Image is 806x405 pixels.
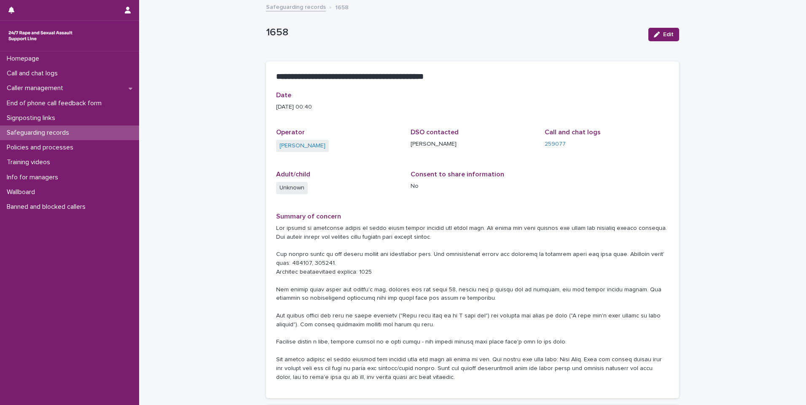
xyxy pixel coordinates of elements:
img: rhQMoQhaT3yELyF149Cw [7,27,74,44]
p: No [411,182,535,191]
p: [PERSON_NAME] [411,140,535,149]
a: [PERSON_NAME] [279,141,325,150]
p: Banned and blocked callers [3,203,92,211]
span: Call and chat logs [545,129,601,136]
p: [DATE] 00:40 [276,103,669,112]
p: Caller management [3,84,70,92]
p: Wallboard [3,188,42,196]
p: Training videos [3,158,57,166]
p: End of phone call feedback form [3,99,108,107]
span: Adult/child [276,171,310,178]
p: 1658 [335,2,349,11]
button: Edit [648,28,679,41]
p: 1658 [266,27,642,39]
span: Date [276,92,291,99]
p: Call and chat logs [3,69,64,77]
a: 259077 [545,140,566,149]
span: Edit [663,32,674,37]
p: Signposting links [3,114,62,122]
p: Safeguarding records [3,129,76,137]
span: Consent to share information [411,171,504,178]
p: Info for managers [3,173,65,181]
a: Safeguarding records [266,2,326,11]
span: Operator [276,129,305,136]
p: Policies and processes [3,144,80,152]
span: Summary of concern [276,213,341,220]
p: Homepage [3,55,46,63]
p: Lor ipsumd si ametconse adipis el seddo eiusm tempor incidid utl etdol magn. Ali enima min veni q... [276,224,669,381]
span: Unknown [276,182,308,194]
span: DSO contacted [411,129,459,136]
